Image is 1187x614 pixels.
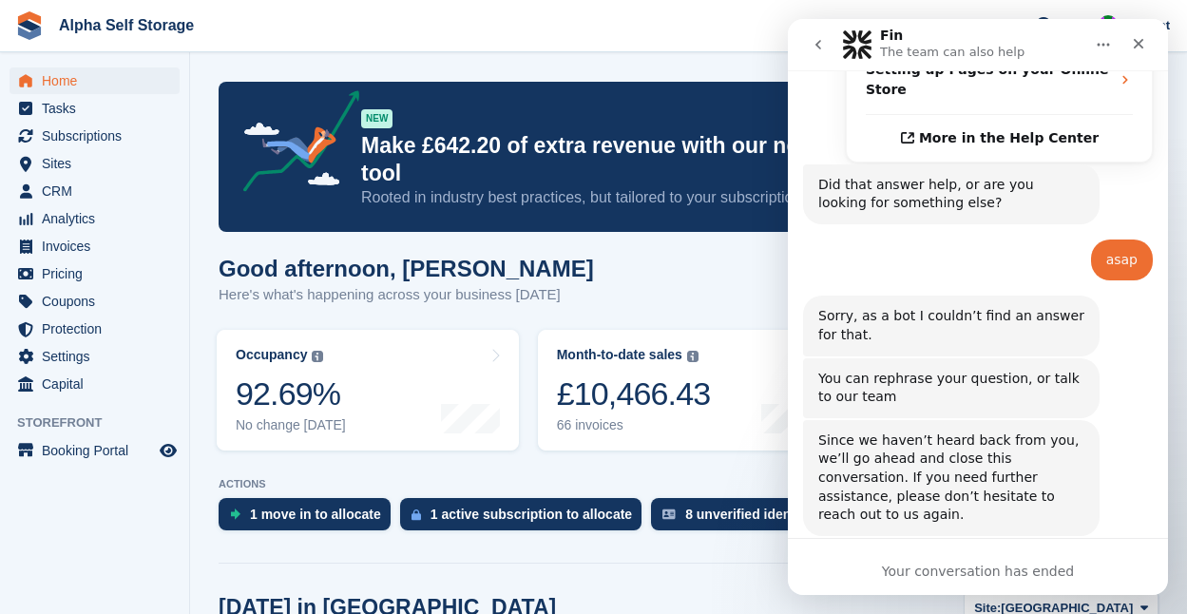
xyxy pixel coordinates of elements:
[42,437,156,464] span: Booking Portal
[51,10,201,41] a: Alpha Self Storage
[10,343,180,370] a: menu
[230,508,240,520] img: move_ins_to_allocate_icon-fdf77a2bb77ea45bf5b3d319d69a93e2d87916cf1d5bf7949dd705db3b84f3ca.svg
[219,478,1158,490] p: ACTIONS
[538,330,840,451] a: Month-to-date sales £10,466.43 66 invoices
[42,95,156,122] span: Tasks
[250,507,381,522] div: 1 move in to allocate
[412,508,421,521] img: active_subscription_to_allocate_icon-d502201f5373d7db506a760aba3b589e785aa758c864c3986d89f69b8ff3...
[557,347,682,363] div: Month-to-date sales
[312,351,323,362] img: icon-info-grey-7440780725fd019a000dd9b08b2336e03edf1995a4989e88bcd33f0948082b44.svg
[431,507,632,522] div: 1 active subscription to allocate
[361,187,992,208] p: Rooted in industry best practices, but tailored to your subscriptions.
[788,19,1168,595] iframe: Intercom live chat
[10,316,180,342] a: menu
[15,11,44,40] img: stora-icon-8386f47178a22dfd0bd8f6a31ec36ba5ce8667c1dd55bd0f319d3a0aa187defe.svg
[685,507,822,522] div: 8 unverified identities
[400,498,651,540] a: 1 active subscription to allocate
[17,413,189,432] span: Storefront
[42,288,156,315] span: Coupons
[10,205,180,232] a: menu
[10,67,180,94] a: menu
[217,330,519,451] a: Occupancy 92.69% No change [DATE]
[227,90,360,199] img: price-adjustments-announcement-icon-8257ccfd72463d97f412b2fc003d46551f7dbcb40ab6d574587a9cd5c0d94...
[651,498,841,540] a: 8 unverified identities
[10,437,180,464] a: menu
[42,150,156,177] span: Sites
[42,233,156,259] span: Invoices
[10,150,180,177] a: menu
[10,233,180,259] a: menu
[236,417,346,433] div: No change [DATE]
[42,343,156,370] span: Settings
[662,508,676,520] img: verify_identity-adf6edd0f0f0b5bbfe63781bf79b02c33cf7c696d77639b501bdc392416b5a36.svg
[10,178,180,204] a: menu
[157,439,180,462] a: Preview store
[557,374,711,413] div: £10,466.43
[361,109,392,128] div: NEW
[42,123,156,149] span: Subscriptions
[42,316,156,342] span: Protection
[42,178,156,204] span: CRM
[10,288,180,315] a: menu
[1099,15,1118,34] img: James Bambury
[10,123,180,149] a: menu
[557,417,711,433] div: 66 invoices
[10,371,180,397] a: menu
[1120,16,1170,35] span: Account
[236,347,307,363] div: Occupancy
[961,15,999,34] span: Create
[361,132,992,187] p: Make £642.20 of extra revenue with our new price increases tool
[42,260,156,287] span: Pricing
[10,95,180,122] a: menu
[42,371,156,397] span: Capital
[219,498,400,540] a: 1 move in to allocate
[687,351,699,362] img: icon-info-grey-7440780725fd019a000dd9b08b2336e03edf1995a4989e88bcd33f0948082b44.svg
[219,256,594,281] h1: Good afternoon, [PERSON_NAME]
[42,205,156,232] span: Analytics
[10,260,180,287] a: menu
[236,374,346,413] div: 92.69%
[1055,15,1082,34] span: Help
[219,284,594,306] p: Here's what's happening across your business [DATE]
[42,67,156,94] span: Home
